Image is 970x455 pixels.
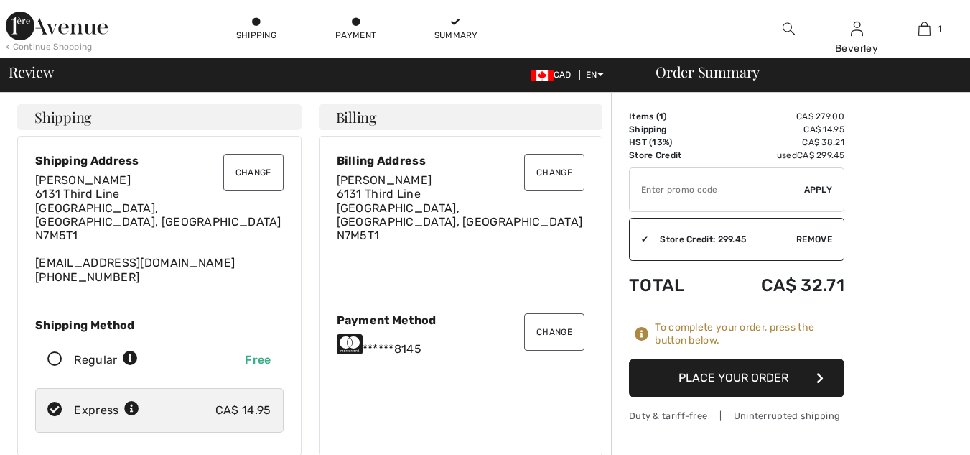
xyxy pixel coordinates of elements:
[337,154,585,167] div: Billing Address
[851,20,863,37] img: My Info
[715,149,844,162] td: used
[659,111,663,121] span: 1
[35,154,284,167] div: Shipping Address
[337,187,583,242] span: 6131 Third Line [GEOGRAPHIC_DATA], [GEOGRAPHIC_DATA], [GEOGRAPHIC_DATA] N7M5T1
[6,40,93,53] div: < Continue Shopping
[586,70,604,80] span: EN
[35,173,131,187] span: [PERSON_NAME]
[34,110,92,124] span: Shipping
[655,321,844,347] div: To complete your order, press the button below.
[524,154,584,191] button: Change
[35,173,284,284] div: [EMAIL_ADDRESS][DOMAIN_NAME] [PHONE_NUMBER]
[434,29,477,42] div: Summary
[629,123,715,136] td: Shipping
[35,318,284,332] div: Shipping Method
[648,233,796,246] div: Store Credit: 299.45
[223,154,284,191] button: Change
[9,65,54,79] span: Review
[235,29,278,42] div: Shipping
[891,20,958,37] a: 1
[796,233,832,246] span: Remove
[629,149,715,162] td: Store Credit
[797,150,844,160] span: CA$ 299.45
[629,136,715,149] td: HST (13%)
[918,20,931,37] img: My Bag
[337,173,432,187] span: [PERSON_NAME]
[35,187,281,242] span: 6131 Third Line [GEOGRAPHIC_DATA], [GEOGRAPHIC_DATA], [GEOGRAPHIC_DATA] N7M5T1
[851,22,863,35] a: Sign In
[824,41,890,56] div: Beverley
[245,353,271,367] span: Free
[638,65,961,79] div: Order Summary
[630,168,804,211] input: Promo code
[630,233,648,246] div: ✔
[215,402,271,419] div: CA$ 14.95
[74,351,138,369] div: Regular
[629,359,844,397] button: Place Your Order
[715,110,844,123] td: CA$ 279.00
[74,402,139,419] div: Express
[629,409,844,423] div: Duty & tariff-free | Uninterrupted shipping
[335,29,378,42] div: Payment
[629,110,715,123] td: Items ( )
[531,70,554,81] img: Canadian Dollar
[524,313,584,351] button: Change
[804,183,833,196] span: Apply
[337,313,585,327] div: Payment Method
[715,123,844,136] td: CA$ 14.95
[715,261,844,310] td: CA$ 32.71
[715,136,844,149] td: CA$ 38.21
[6,12,108,40] img: 1ère Avenue
[336,110,377,124] span: Billing
[629,261,715,310] td: Total
[938,22,941,35] span: 1
[531,70,577,80] span: CAD
[783,20,795,37] img: search the website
